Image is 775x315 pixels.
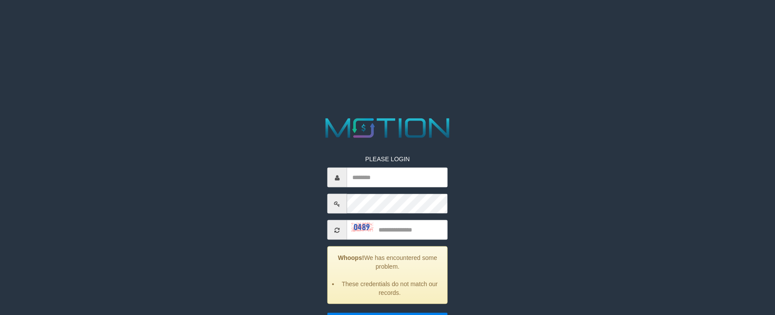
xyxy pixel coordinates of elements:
img: MOTION_logo.png [320,115,455,142]
li: These credentials do not match our records. [339,280,441,297]
p: PLEASE LOGIN [327,155,448,163]
strong: Whoops! [338,254,364,261]
div: We has encountered some problem. [327,246,448,304]
img: captcha [351,223,373,232]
